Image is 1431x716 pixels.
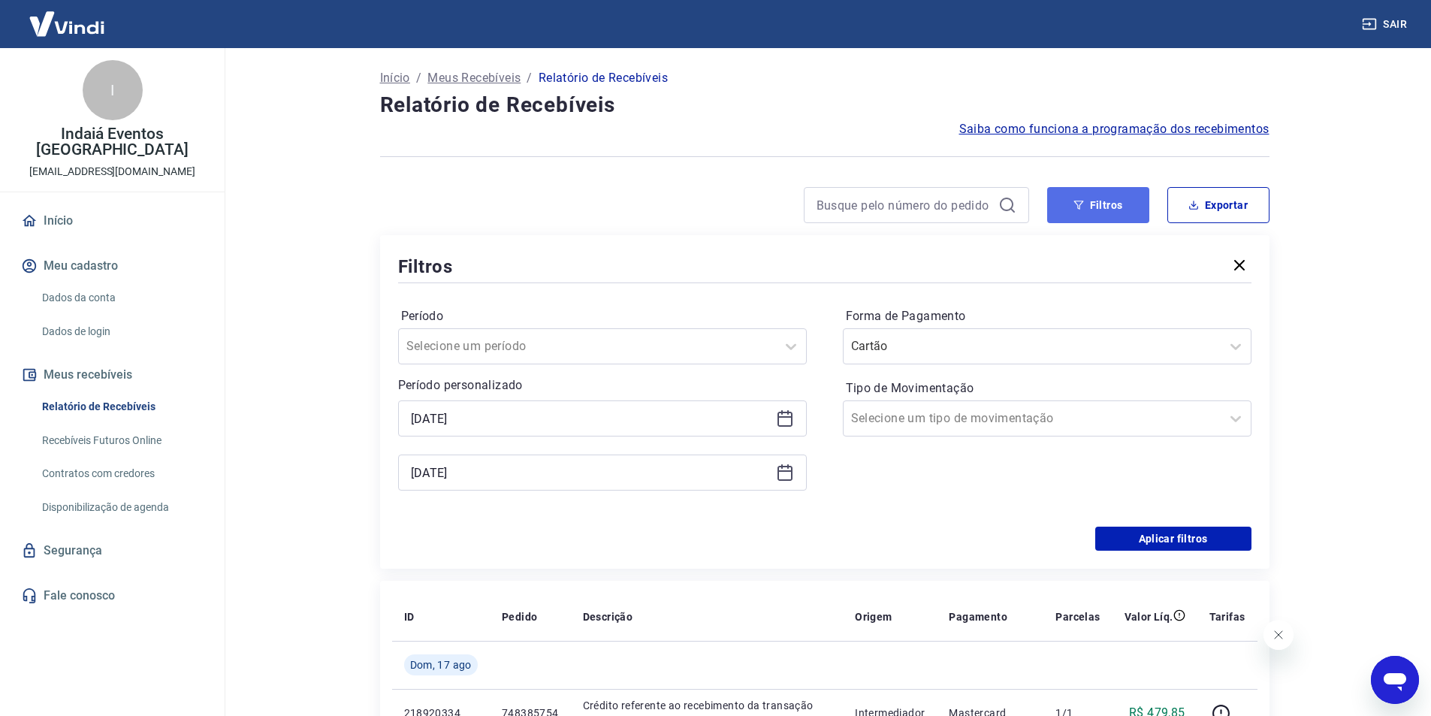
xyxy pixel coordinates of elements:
p: ID [404,609,415,624]
input: Busque pelo número do pedido [817,194,992,216]
a: Dados de login [36,316,207,347]
a: Início [380,69,410,87]
a: Contratos com credores [36,458,207,489]
a: Dados da conta [36,282,207,313]
p: Origem [855,609,892,624]
p: Indaiá Eventos [GEOGRAPHIC_DATA] [12,126,213,158]
p: Descrição [583,609,633,624]
p: Período personalizado [398,376,807,394]
p: [EMAIL_ADDRESS][DOMAIN_NAME] [29,164,195,180]
h5: Filtros [398,255,454,279]
label: Tipo de Movimentação [846,379,1248,397]
button: Meus recebíveis [18,358,207,391]
span: Dom, 17 ago [410,657,472,672]
input: Data final [411,461,770,484]
iframe: Fechar mensagem [1263,620,1294,650]
label: Período [401,307,804,325]
button: Sair [1359,11,1413,38]
p: Pedido [502,609,537,624]
label: Forma de Pagamento [846,307,1248,325]
a: Fale conosco [18,579,207,612]
p: / [527,69,532,87]
p: / [416,69,421,87]
button: Meu cadastro [18,249,207,282]
p: Valor Líq. [1125,609,1173,624]
p: Tarifas [1209,609,1245,624]
a: Segurança [18,534,207,567]
p: Relatório de Recebíveis [539,69,668,87]
a: Relatório de Recebíveis [36,391,207,422]
div: I [83,60,143,120]
iframe: Botão para abrir a janela de mensagens [1371,656,1419,704]
img: Vindi [18,1,116,47]
span: Olá! Precisa de ajuda? [9,11,126,23]
button: Exportar [1167,187,1269,223]
a: Saiba como funciona a programação dos recebimentos [959,120,1269,138]
h4: Relatório de Recebíveis [380,90,1269,120]
button: Aplicar filtros [1095,527,1251,551]
a: Recebíveis Futuros Online [36,425,207,456]
p: Parcelas [1055,609,1100,624]
a: Início [18,204,207,237]
p: Pagamento [949,609,1007,624]
a: Disponibilização de agenda [36,492,207,523]
button: Filtros [1047,187,1149,223]
a: Meus Recebíveis [427,69,521,87]
input: Data inicial [411,407,770,430]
